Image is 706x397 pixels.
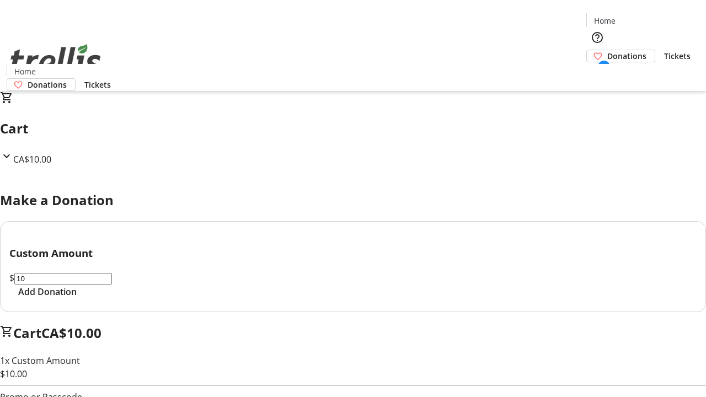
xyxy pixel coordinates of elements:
[7,66,42,77] a: Home
[586,26,608,49] button: Help
[41,324,101,342] span: CA$10.00
[9,285,85,298] button: Add Donation
[664,50,691,62] span: Tickets
[14,273,112,285] input: Donation Amount
[9,272,14,284] span: $
[28,79,67,90] span: Donations
[7,32,105,87] img: Orient E2E Organization wBa3285Z0h's Logo
[586,50,655,62] a: Donations
[607,50,646,62] span: Donations
[594,15,616,26] span: Home
[9,245,697,261] h3: Custom Amount
[13,153,51,165] span: CA$10.00
[655,50,699,62] a: Tickets
[76,79,120,90] a: Tickets
[7,78,76,91] a: Donations
[14,66,36,77] span: Home
[18,285,77,298] span: Add Donation
[587,15,622,26] a: Home
[84,79,111,90] span: Tickets
[586,62,608,84] button: Cart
